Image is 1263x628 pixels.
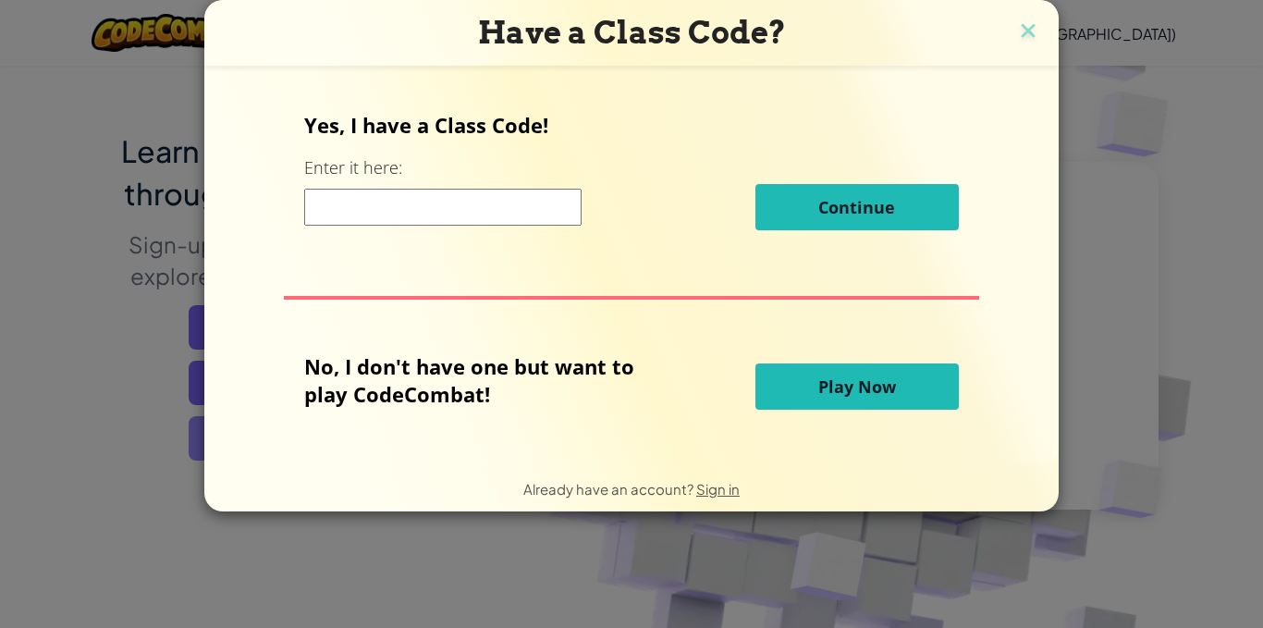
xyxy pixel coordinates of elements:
[523,480,696,498] span: Already have an account?
[755,184,959,230] button: Continue
[755,363,959,410] button: Play Now
[304,111,958,139] p: Yes, I have a Class Code!
[304,156,402,179] label: Enter it here:
[818,376,896,398] span: Play Now
[304,352,662,408] p: No, I don't have one but want to play CodeCombat!
[818,196,895,218] span: Continue
[478,14,786,51] span: Have a Class Code?
[1016,18,1040,46] img: close icon
[696,480,740,498] a: Sign in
